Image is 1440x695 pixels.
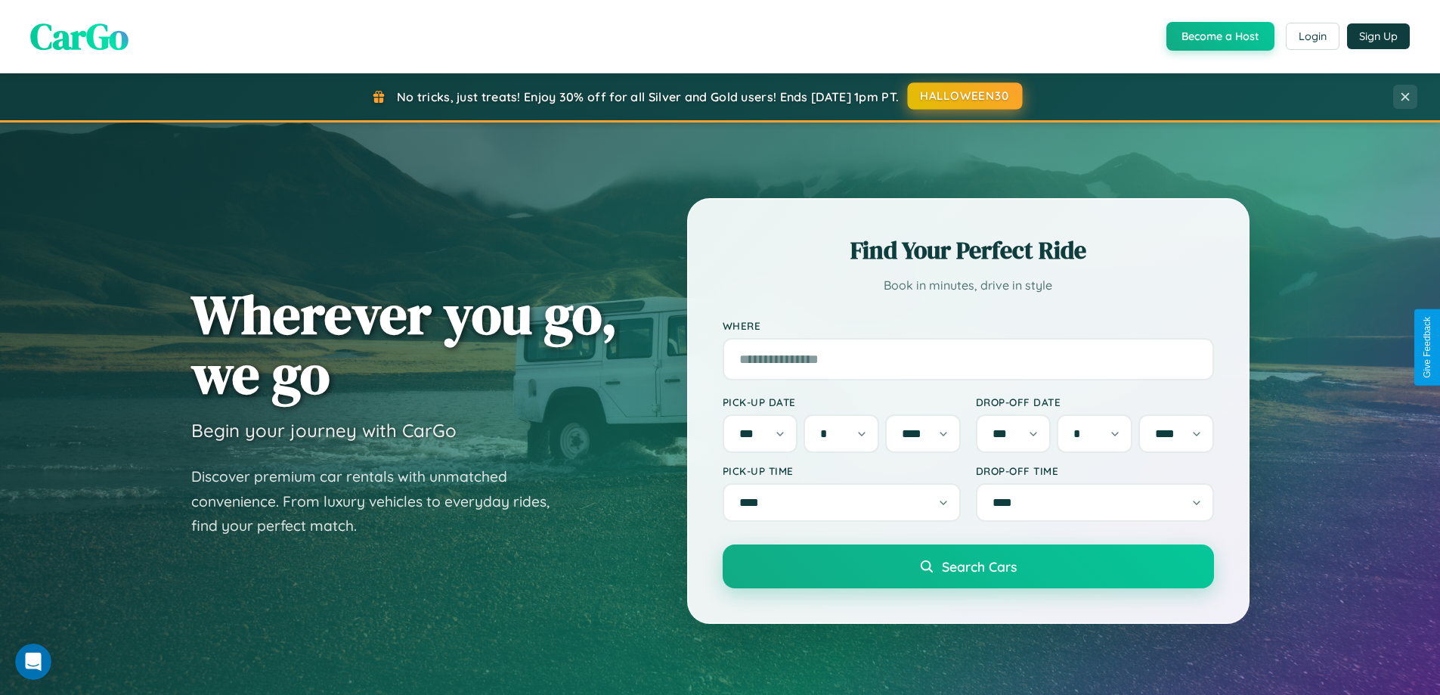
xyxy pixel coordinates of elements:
[976,464,1214,477] label: Drop-off Time
[723,319,1214,332] label: Where
[723,464,961,477] label: Pick-up Time
[191,419,457,442] h3: Begin your journey with CarGo
[723,234,1214,267] h2: Find Your Perfect Ride
[723,275,1214,296] p: Book in minutes, drive in style
[908,82,1023,110] button: HALLOWEEN30
[1347,23,1410,49] button: Sign Up
[191,464,569,538] p: Discover premium car rentals with unmatched convenience. From luxury vehicles to everyday rides, ...
[942,558,1017,575] span: Search Cars
[1166,22,1274,51] button: Become a Host
[30,11,129,61] span: CarGo
[723,545,1214,588] button: Search Cars
[976,396,1214,408] label: Drop-off Date
[15,644,51,680] iframe: Intercom live chat
[397,89,899,104] span: No tricks, just treats! Enjoy 30% off for all Silver and Gold users! Ends [DATE] 1pm PT.
[1286,23,1339,50] button: Login
[723,396,961,408] label: Pick-up Date
[191,284,618,404] h1: Wherever you go, we go
[1422,317,1432,378] div: Give Feedback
